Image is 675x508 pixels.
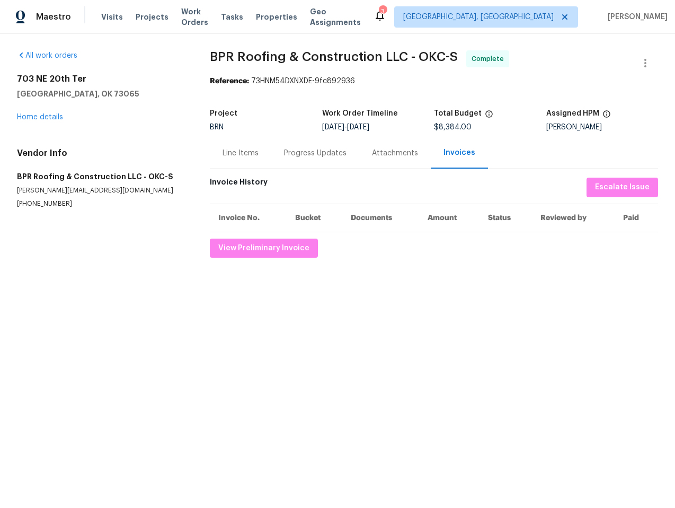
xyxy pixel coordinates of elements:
h2: 703 NE 20th Ter [17,74,184,84]
span: View Preliminary Invoice [218,242,309,255]
th: Bucket [287,204,342,232]
span: Escalate Issue [595,181,650,194]
span: The total cost of line items that have been proposed by Opendoor. This sum includes line items th... [485,110,493,124]
span: [DATE] [347,124,369,131]
div: 3 [379,6,386,17]
span: Complete [472,54,508,64]
span: Tasks [221,13,243,21]
span: BPR Roofing & Construction LLC - OKC-S [210,50,458,63]
h6: Invoice History [210,178,268,192]
b: Reference: [210,77,249,85]
span: - [322,124,369,131]
h5: Assigned HPM [546,110,599,117]
th: Amount [419,204,479,232]
span: BRN [210,124,224,131]
span: Geo Assignments [310,6,361,28]
span: Work Orders [181,6,208,28]
span: Maestro [36,12,71,22]
th: Paid [615,204,658,232]
h5: Work Order Timeline [322,110,398,117]
h5: BPR Roofing & Construction LLC - OKC-S [17,171,184,182]
div: [PERSON_NAME] [546,124,659,131]
span: Projects [136,12,168,22]
span: Properties [256,12,297,22]
th: Reviewed by [532,204,615,232]
th: Documents [342,204,419,232]
span: [GEOGRAPHIC_DATA], [GEOGRAPHIC_DATA] [403,12,554,22]
div: Invoices [443,147,475,158]
span: [PERSON_NAME] [603,12,668,22]
div: Attachments [372,148,418,159]
th: Status [479,204,532,232]
span: The hpm assigned to this work order. [602,110,611,124]
a: Home details [17,113,63,121]
p: [PERSON_NAME][EMAIL_ADDRESS][DOMAIN_NAME] [17,186,184,195]
h5: Project [210,110,237,117]
div: Line Items [223,148,259,159]
span: [DATE] [322,124,344,131]
div: Progress Updates [284,148,347,159]
h5: [GEOGRAPHIC_DATA], OK 73065 [17,89,184,99]
div: 73HNM54DXNXDE-9fc892936 [210,76,658,86]
span: $8,384.00 [434,124,472,131]
p: [PHONE_NUMBER] [17,199,184,208]
th: Invoice No. [210,204,287,232]
button: View Preliminary Invoice [210,239,318,258]
h5: Total Budget [434,110,482,117]
button: Escalate Issue [587,178,658,197]
a: All work orders [17,52,77,59]
h4: Vendor Info [17,148,184,159]
span: Visits [101,12,123,22]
